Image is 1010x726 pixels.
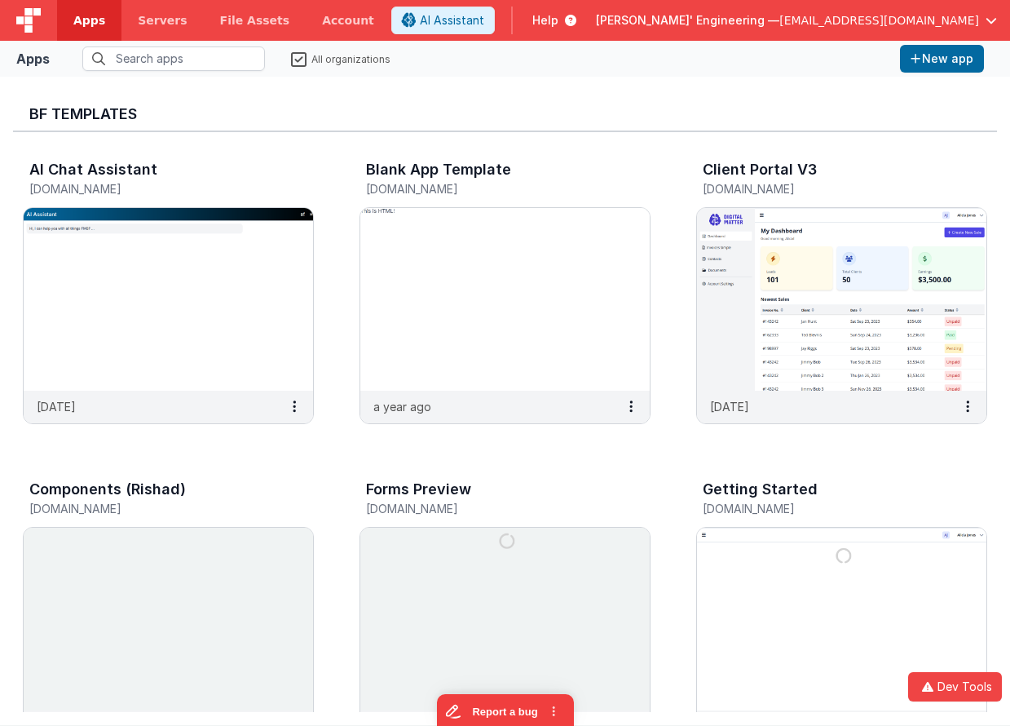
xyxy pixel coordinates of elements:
span: AI Assistant [420,12,484,29]
h3: Components (Rishad) [29,481,186,498]
p: [DATE] [37,398,76,415]
div: Apps [16,49,50,69]
h5: [DOMAIN_NAME] [29,183,273,195]
button: Dev Tools [908,672,1002,702]
span: File Assets [220,12,290,29]
h5: [DOMAIN_NAME] [703,183,946,195]
h5: [DOMAIN_NAME] [366,502,610,515]
span: [PERSON_NAME]' Engineering — [596,12,779,29]
span: Help [532,12,558,29]
button: AI Assistant [391,7,495,34]
span: [EMAIL_ADDRESS][DOMAIN_NAME] [779,12,979,29]
p: a year ago [373,398,431,415]
input: Search apps [82,46,265,71]
button: [PERSON_NAME]' Engineering — [EMAIL_ADDRESS][DOMAIN_NAME] [596,12,997,29]
button: New app [900,45,984,73]
label: All organizations [291,51,390,66]
h5: [DOMAIN_NAME] [29,502,273,515]
h3: BF Templates [29,106,981,122]
span: Apps [73,12,105,29]
h5: [DOMAIN_NAME] [703,502,946,515]
span: Servers [138,12,187,29]
h3: Client Portal V3 [703,162,817,178]
p: [DATE] [710,398,749,415]
h5: [DOMAIN_NAME] [366,183,610,195]
h3: Forms Preview [366,481,471,498]
h3: Getting Started [703,481,818,498]
h3: AI Chat Assistant [29,162,157,178]
h3: Blank App Template [366,162,511,178]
